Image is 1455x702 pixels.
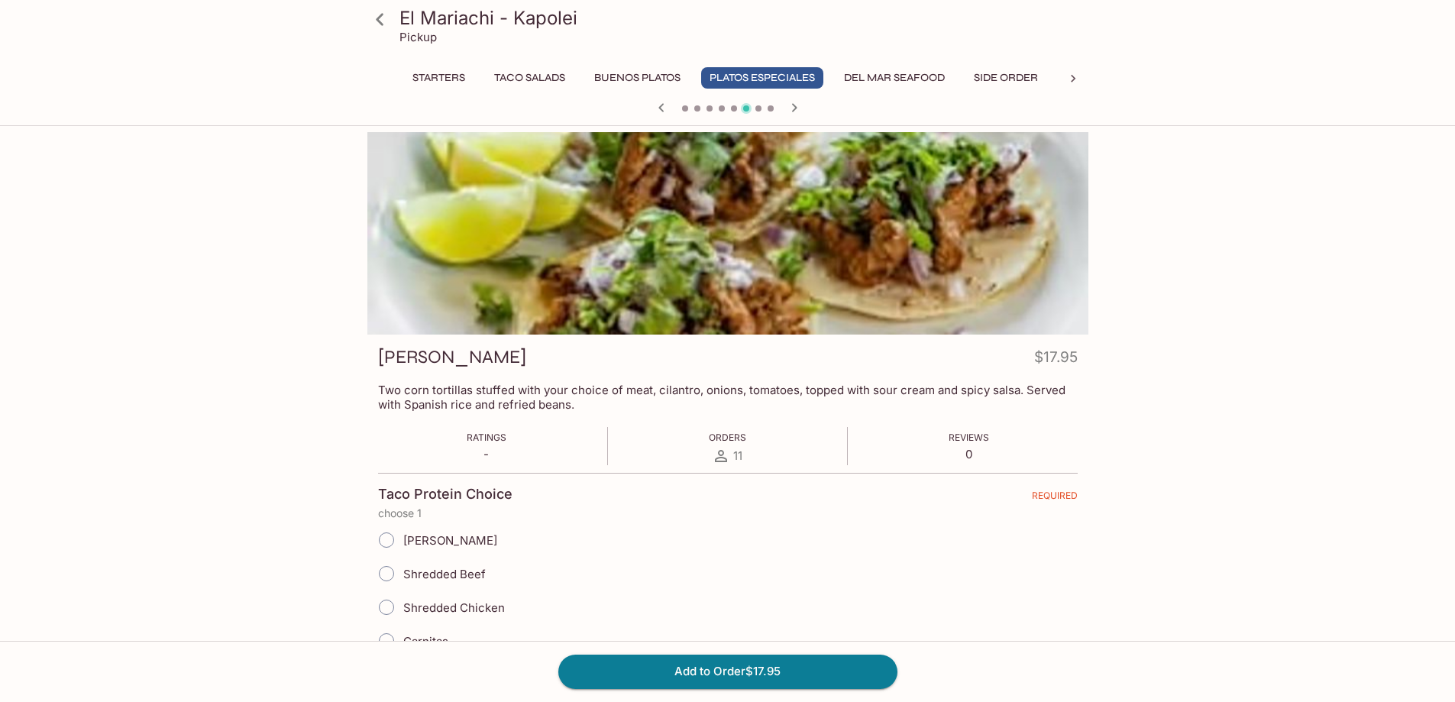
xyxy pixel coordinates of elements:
h4: $17.95 [1034,345,1078,375]
span: Shredded Beef [403,567,486,581]
span: [PERSON_NAME] [403,533,497,548]
div: Mariachi Tacos [367,132,1088,335]
span: Carnitas [403,634,448,649]
span: Orders [709,432,746,443]
button: Platos Especiales [701,67,823,89]
p: choose 1 [378,507,1078,519]
span: Shredded Chicken [403,600,505,615]
button: Side Order [965,67,1046,89]
span: Reviews [949,432,989,443]
h3: [PERSON_NAME] [378,345,526,369]
h3: El Mariachi - Kapolei [399,6,1082,30]
p: 0 [949,447,989,461]
p: Pickup [399,30,437,44]
span: 11 [733,448,742,463]
button: Del Mar Seafood [836,67,953,89]
span: Ratings [467,432,506,443]
h4: Taco Protein Choice [378,486,512,503]
p: Two corn tortillas stuffed with your choice of meat, cilantro, onions, tomatoes, topped with sour... [378,383,1078,412]
button: Starters [404,67,474,89]
span: REQUIRED [1032,490,1078,507]
button: Add to Order$17.95 [558,655,897,688]
button: Buenos Platos [586,67,689,89]
button: Taco Salads [486,67,574,89]
p: - [467,447,506,461]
